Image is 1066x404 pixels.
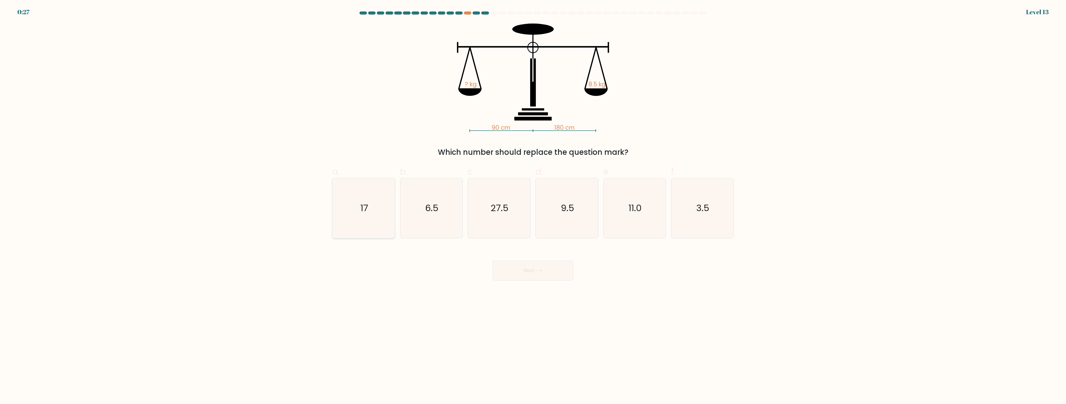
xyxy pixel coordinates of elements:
text: 6.5 [425,202,438,215]
span: f. [671,166,675,178]
span: d. [535,166,543,178]
text: 9.5 [561,202,574,215]
span: a. [332,166,340,178]
div: 0:27 [17,7,29,17]
tspan: ? kg [465,80,477,89]
span: b. [400,166,407,178]
div: Which number should replace the question mark? [336,147,730,158]
text: 3.5 [697,202,710,215]
tspan: 8.5 kg [588,80,606,89]
text: 11.0 [628,202,642,215]
tspan: 180 cm [554,124,575,132]
span: c. [468,166,474,178]
tspan: 90 cm [492,124,510,132]
text: 17 [360,202,368,215]
text: 27.5 [491,202,509,215]
button: Next [493,261,573,280]
span: e. [603,166,610,178]
div: Level 13 [1026,7,1049,17]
